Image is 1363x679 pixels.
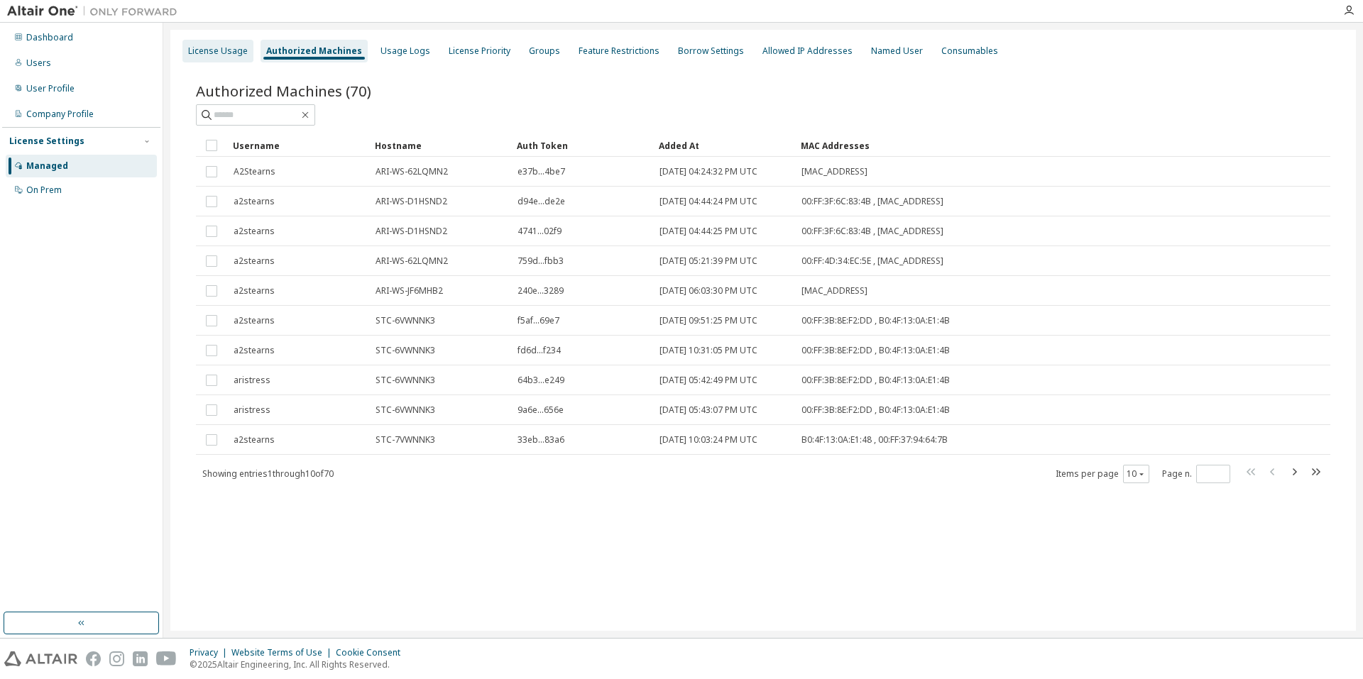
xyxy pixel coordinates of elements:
span: [DATE] 10:03:24 PM UTC [659,434,757,446]
img: Altair One [7,4,185,18]
span: Page n. [1162,465,1230,483]
div: Auth Token [517,134,647,157]
div: License Priority [449,45,510,57]
img: altair_logo.svg [4,651,77,666]
div: Username [233,134,363,157]
div: Dashboard [26,32,73,43]
span: [MAC_ADDRESS] [801,285,867,297]
button: 10 [1127,468,1146,480]
span: STC-6VWNNK3 [376,404,435,416]
span: [DATE] 04:44:25 PM UTC [659,226,757,237]
span: a2stearns [234,255,275,267]
span: d94e...de2e [518,196,565,207]
span: [MAC_ADDRESS] [801,166,867,177]
img: facebook.svg [86,651,101,666]
span: A2Stearns [234,166,275,177]
div: License Usage [188,45,248,57]
span: ARI-WS-D1HSND2 [376,226,447,237]
span: aristress [234,375,270,386]
span: 00:FF:3F:6C:83:4B , [MAC_ADDRESS] [801,196,943,207]
div: Hostname [375,134,505,157]
span: B0:4F:13:0A:E1:48 , 00:FF:37:94:64:7B [801,434,948,446]
span: aristress [234,404,270,416]
div: Added At [659,134,789,157]
div: Privacy [190,647,231,658]
span: ARI-WS-62LQMN2 [376,166,448,177]
span: a2stearns [234,434,275,446]
span: ARI-WS-62LQMN2 [376,255,448,267]
span: a2stearns [234,196,275,207]
span: STC-6VWNNK3 [376,345,435,356]
span: 759d...fbb3 [518,255,564,267]
div: Authorized Machines [266,45,362,57]
div: Groups [529,45,560,57]
div: Borrow Settings [678,45,744,57]
div: Feature Restrictions [579,45,659,57]
img: youtube.svg [156,651,177,666]
span: Showing entries 1 through 10 of 70 [202,468,334,480]
span: 9a6e...656e [518,404,564,416]
div: Users [26,57,51,69]
div: Usage Logs [381,45,430,57]
span: [DATE] 05:43:07 PM UTC [659,404,757,416]
span: 00:FF:3B:8E:F2:DD , B0:4F:13:0A:E1:4B [801,375,950,386]
span: [DATE] 04:24:32 PM UTC [659,166,757,177]
div: Managed [26,160,68,172]
span: 240e...3289 [518,285,564,297]
span: 00:FF:3B:8E:F2:DD , B0:4F:13:0A:E1:4B [801,345,950,356]
div: Website Terms of Use [231,647,336,658]
div: MAC Addresses [801,134,1181,157]
div: Company Profile [26,109,94,120]
div: Consumables [941,45,998,57]
span: [DATE] 05:42:49 PM UTC [659,375,757,386]
div: Cookie Consent [336,647,409,658]
div: On Prem [26,184,62,196]
span: [DATE] 10:31:05 PM UTC [659,345,757,356]
span: fd6d...f234 [518,345,561,356]
span: f5af...69e7 [518,315,559,326]
span: a2stearns [234,315,275,326]
span: ARI-WS-JF6MHB2 [376,285,443,297]
span: a2stearns [234,226,275,237]
span: a2stearns [234,345,275,356]
div: User Profile [26,83,75,94]
p: © 2025 Altair Engineering, Inc. All Rights Reserved. [190,658,409,670]
div: Named User [871,45,923,57]
span: [DATE] 04:44:24 PM UTC [659,196,757,207]
span: [DATE] 09:51:25 PM UTC [659,315,757,326]
span: a2stearns [234,285,275,297]
span: 00:FF:3B:8E:F2:DD , B0:4F:13:0A:E1:4B [801,404,950,416]
span: 64b3...e249 [518,375,564,386]
span: [DATE] 05:21:39 PM UTC [659,255,757,267]
span: e37b...4be7 [518,166,565,177]
span: [DATE] 06:03:30 PM UTC [659,285,757,297]
img: linkedin.svg [133,651,148,666]
span: 00:FF:3F:6C:83:4B , [MAC_ADDRESS] [801,226,943,237]
span: Items per page [1056,465,1149,483]
span: STC-7VWNNK3 [376,434,435,446]
span: 4741...02f9 [518,226,562,237]
span: Authorized Machines (70) [196,81,371,101]
span: STC-6VWNNK3 [376,375,435,386]
img: instagram.svg [109,651,124,666]
span: ARI-WS-D1HSND2 [376,196,447,207]
span: 00:FF:3B:8E:F2:DD , B0:4F:13:0A:E1:4B [801,315,950,326]
div: License Settings [9,136,84,147]
span: 00:FF:4D:34:EC:5E , [MAC_ADDRESS] [801,255,943,267]
span: 33eb...83a6 [518,434,564,446]
div: Allowed IP Addresses [762,45,853,57]
span: STC-6VWNNK3 [376,315,435,326]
